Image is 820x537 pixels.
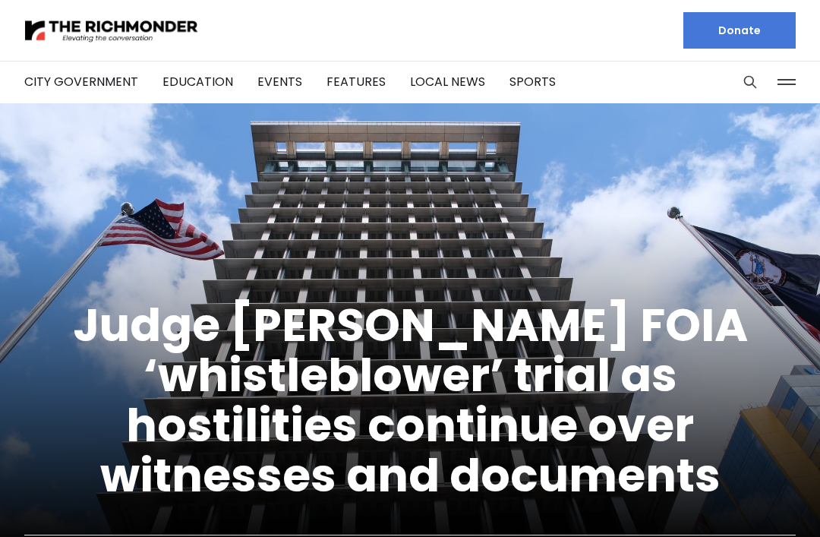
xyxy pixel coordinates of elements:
[410,73,485,90] a: Local News
[691,463,820,537] iframe: portal-trigger
[162,73,233,90] a: Education
[683,12,796,49] a: Donate
[24,17,199,44] img: The Richmonder
[509,73,556,90] a: Sports
[739,71,762,93] button: Search this site
[24,73,138,90] a: City Government
[257,73,302,90] a: Events
[326,73,386,90] a: Features
[73,293,748,507] a: Judge [PERSON_NAME] FOIA ‘whistleblower’ trial as hostilities continue over witnesses and documents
